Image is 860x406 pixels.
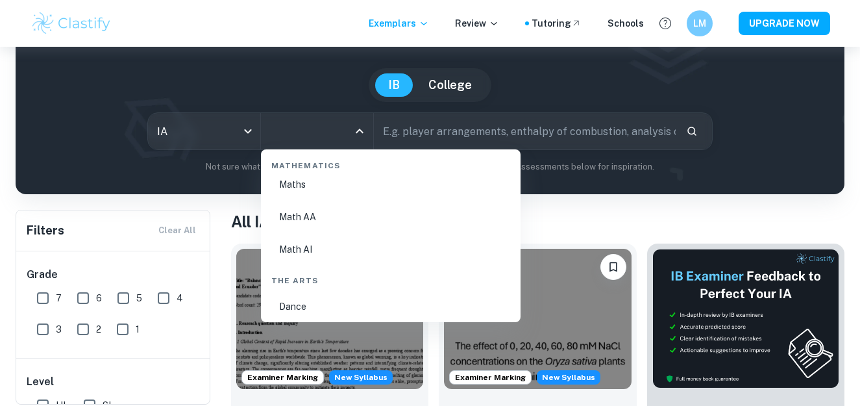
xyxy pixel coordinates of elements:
[266,235,515,264] li: Math AI
[26,160,834,173] p: Not sure what to search for? You can always look through our example Internal Assessments below f...
[739,12,830,35] button: UPGRADE NOW
[444,249,631,389] img: ESS IA example thumbnail: To what extent do diPerent NaCl concentr
[236,249,423,389] img: ESS IA example thumbnail: To what extent do CO2 emissions contribu
[31,10,113,36] img: Clastify logo
[455,16,499,31] p: Review
[148,113,260,149] div: IA
[532,16,582,31] a: Tutoring
[242,372,323,383] span: Examiner Marking
[375,73,413,97] button: IB
[231,210,844,233] h1: All IA Examples
[177,291,183,305] span: 4
[329,370,393,385] span: New Syllabus
[608,16,644,31] a: Schools
[96,291,102,305] span: 6
[350,122,369,140] button: Close
[681,120,703,142] button: Search
[600,254,626,280] button: Bookmark
[266,264,515,292] div: The Arts
[27,222,64,240] h6: Filters
[654,12,676,34] button: Help and Feedback
[329,370,393,385] div: Starting from the May 2026 session, the ESS IA requirements have changed. We created this exempla...
[136,291,142,305] span: 5
[687,10,713,36] button: LM
[450,372,531,383] span: Examiner Marking
[27,374,201,390] h6: Level
[96,322,101,336] span: 2
[266,292,515,322] li: Dance
[374,113,676,149] input: E.g. player arrangements, enthalpy of combustion, analysis of a big city...
[692,16,707,31] h6: LM
[652,249,839,388] img: Thumbnail
[266,202,515,232] li: Math AA
[537,370,600,385] div: Starting from the May 2026 session, the ESS IA requirements have changed. We created this exempla...
[266,149,515,177] div: Mathematics
[369,16,429,31] p: Exemplars
[136,322,140,336] span: 1
[266,170,515,199] li: Maths
[415,73,485,97] button: College
[537,370,600,385] span: New Syllabus
[56,291,62,305] span: 7
[27,267,201,283] h6: Grade
[56,322,62,336] span: 3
